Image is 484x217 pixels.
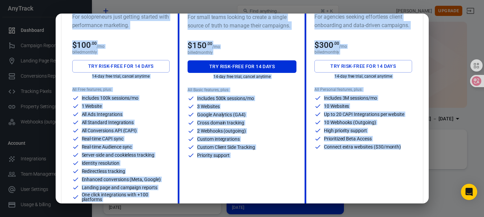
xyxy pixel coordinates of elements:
sup: .00 [91,41,97,46]
p: Google Analytics (GA4) [197,112,246,117]
p: All Basic features, plus: [188,87,296,92]
span: $300 [314,40,339,50]
p: 2 Webhooks (outgoing) [197,129,246,133]
p: Landing page and campaign reports [82,185,157,190]
div: Open Intercom Messenger [461,184,477,200]
p: 14-day free trial, cancel anytime [314,74,412,79]
p: billed monthly [72,50,170,55]
p: Real-time Audience sync [82,144,132,149]
p: High priority support [324,128,367,133]
p: billed monthly [314,50,412,55]
p: Connect extra websites ($30/month) [324,144,401,149]
button: Try risk-free for 14 days [188,60,296,73]
p: Includes 100k sessions/mo [82,96,139,100]
p: Redirectless tracking [82,169,125,174]
p: billed monthly [188,50,296,55]
p: Identity resolution [82,161,119,165]
p: All Personal features, plus: [314,87,412,92]
p: All Free features, plus: [72,87,170,92]
p: Custom Client Side Tracking [197,145,255,150]
p: 1 Website [82,104,102,108]
span: $150 [188,41,212,50]
p: Includes 500k sessions/mo [197,96,254,101]
h6: For small teams looking to create a single source of truth to manage their campaigns. [188,13,296,30]
sup: .00 [333,41,339,46]
p: 14-day free trial, cancel anytime [72,74,170,79]
p: /mo [97,44,104,49]
span: $100 [72,40,97,50]
p: 14-day free trial, cancel anytime [188,74,296,79]
p: /mo [212,44,220,49]
p: Real-time CAPI sync [82,136,123,141]
button: Try risk-free for 14 days [314,60,412,73]
p: 10 Websites [324,104,349,108]
button: Try risk-free for 14 days [72,60,170,73]
p: Cross domain tracking [197,120,244,125]
p: 10 Webhooks (Outgoing) [324,120,376,125]
p: All Standard Integrations [82,120,134,125]
p: Up to 20 CAPI Integrations per website [324,112,404,117]
h6: For solopreneurs just getting started with performance marketing. [72,13,170,29]
p: All Conversions API (CAPI) [82,128,137,133]
p: All Ads Integrations [82,112,122,117]
p: Enhanced conversions (Meta, Google) [82,177,161,182]
h6: For agencies seeking effortless client onboarding and data-driven campaigns. [314,13,412,29]
sup: .00 [207,41,212,46]
p: One click integrations with +100 platforms [82,192,170,202]
p: Priority support [197,153,230,158]
p: /mo [339,44,347,49]
p: Prioritized Beta Access [324,136,372,141]
p: 3 Websites [197,104,220,109]
p: Server-side and cookieless tracking [82,153,154,157]
p: Custom integrations [197,137,240,141]
p: Includes 3M sessions/mo [324,96,377,100]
